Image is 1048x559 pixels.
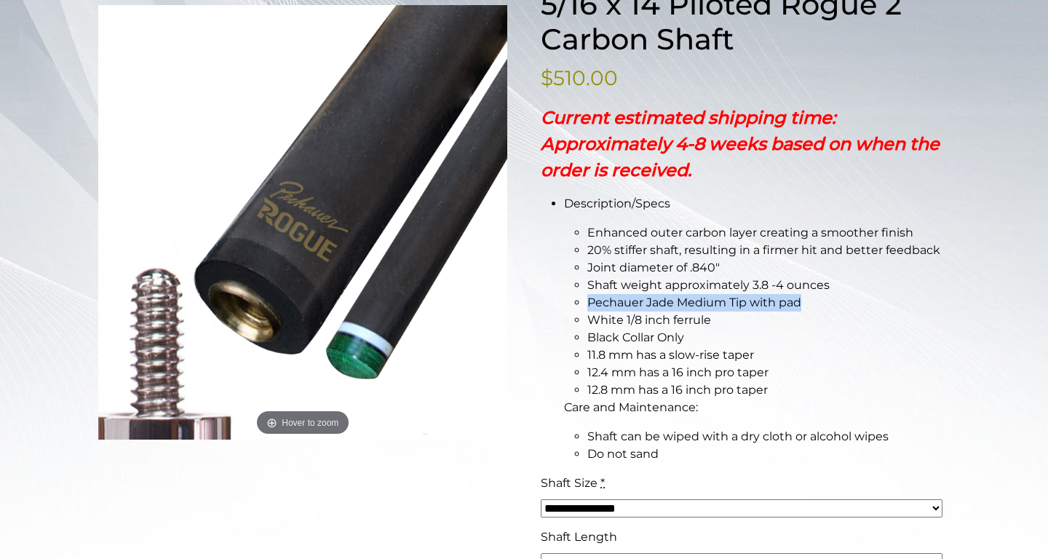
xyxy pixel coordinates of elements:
[541,476,598,490] span: Shaft Size
[587,330,684,344] span: Black Collar Only
[541,66,553,90] span: $
[587,226,913,239] span: Enhanced outer carbon layer creating a smoother finish
[587,383,768,397] span: 12.8 mm has a 16 inch pro taper
[98,5,507,440] a: Hover to zoom
[587,296,801,309] span: Pechauer Jade Medium Tip with pad
[564,197,670,210] span: Description/Specs
[587,447,659,461] span: Do not sand
[600,476,605,490] abbr: required
[564,400,698,414] span: Care and Maintenance:
[98,5,507,440] img: new-5-16x14-with-tip-jade.png
[541,66,618,90] bdi: 510.00
[587,313,711,327] span: White 1/8 inch ferrule
[587,348,754,362] span: 11.8 mm has a slow-rise taper
[587,278,830,292] span: Shaft weight approximately 3.8 -4 ounces
[587,365,769,379] span: 12.4 mm has a 16 inch pro taper
[587,429,889,443] span: Shaft can be wiped with a dry cloth or alcohol wipes
[587,261,720,274] span: Joint diameter of .840″
[541,107,940,181] strong: Current estimated shipping time: Approximately 4-8 weeks based on when the order is received.
[541,530,617,544] span: Shaft Length
[587,243,940,257] span: 20% stiffer shaft, resulting in a firmer hit and better feedback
